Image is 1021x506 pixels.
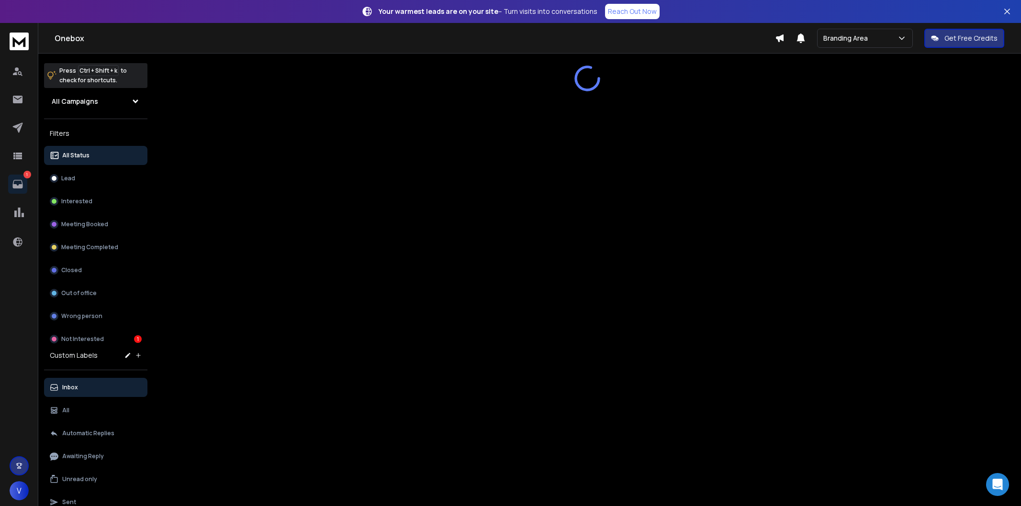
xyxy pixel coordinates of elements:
div: Open Intercom Messenger [986,473,1009,496]
p: Sent [62,498,76,506]
p: – Turn visits into conversations [379,7,597,16]
button: Get Free Credits [924,29,1004,48]
p: Not Interested [61,335,104,343]
p: Closed [61,266,82,274]
div: 1 [134,335,142,343]
p: Press to check for shortcuts. [59,66,127,85]
h3: Filters [44,127,147,140]
p: Inbox [62,384,78,391]
strong: Your warmest leads are on your site [379,7,498,16]
img: logo [10,33,29,50]
button: Closed [44,261,147,280]
button: Awaiting Reply [44,447,147,466]
button: Unread only [44,470,147,489]
button: V [10,481,29,500]
a: Reach Out Now [605,4,660,19]
p: Lead [61,175,75,182]
button: All [44,401,147,420]
p: Meeting Booked [61,220,108,228]
h1: Onebox [55,33,775,44]
h3: Custom Labels [50,351,98,360]
button: Not Interested1 [44,330,147,349]
button: Meeting Booked [44,215,147,234]
button: Automatic Replies [44,424,147,443]
button: All Status [44,146,147,165]
p: Interested [61,198,92,205]
p: All [62,407,69,414]
button: Wrong person [44,307,147,326]
button: Inbox [44,378,147,397]
h1: All Campaigns [52,97,98,106]
p: Get Free Credits [944,33,998,43]
p: Meeting Completed [61,243,118,251]
p: All Status [62,152,90,159]
span: Ctrl + Shift + k [78,65,119,76]
p: Automatic Replies [62,429,114,437]
button: Out of office [44,284,147,303]
p: Out of office [61,289,97,297]
p: Unread only [62,475,97,483]
button: Interested [44,192,147,211]
p: Reach Out Now [608,7,657,16]
button: Lead [44,169,147,188]
p: 1 [23,171,31,178]
button: Meeting Completed [44,238,147,257]
a: 1 [8,175,27,194]
p: Branding Area [823,33,872,43]
p: Awaiting Reply [62,452,104,460]
p: Wrong person [61,312,102,320]
button: All Campaigns [44,92,147,111]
